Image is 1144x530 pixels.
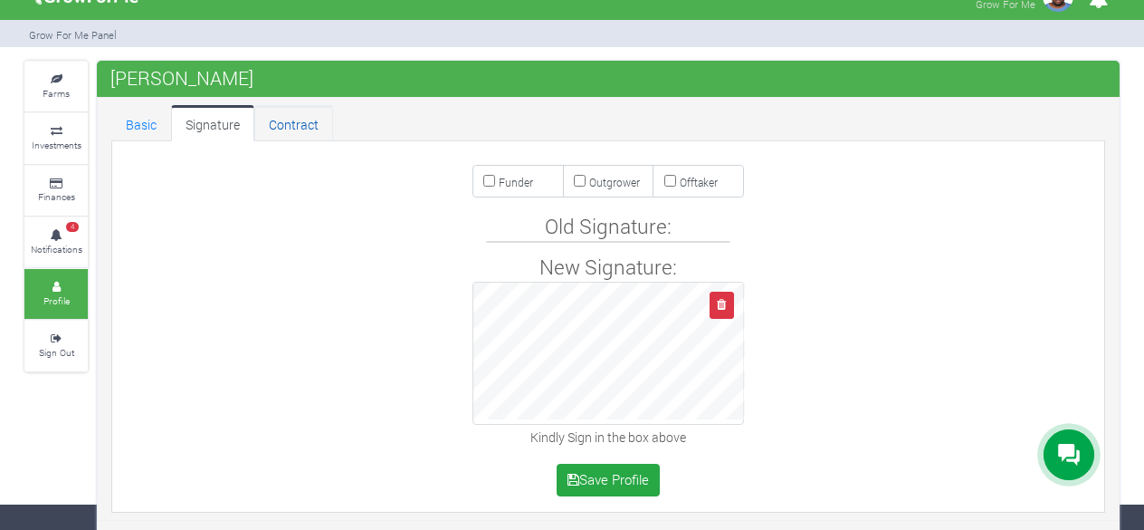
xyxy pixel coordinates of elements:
[483,175,495,187] input: Funder
[66,222,79,233] span: 4
[499,175,533,189] small: Funder
[24,113,88,163] a: Investments
[38,190,75,203] small: Finances
[43,294,70,307] small: Profile
[489,214,728,238] h4: Old Signature:
[589,175,640,189] small: Outgrower
[664,175,676,187] input: Offtaker
[557,464,661,496] button: Save Profile
[24,62,88,111] a: Farms
[24,166,88,216] a: Finances
[31,243,82,255] small: Notifications
[24,217,88,267] a: 4 Notifications
[24,321,88,371] a: Sign Out
[124,255,1092,279] h4: New Signature:
[574,175,586,187] input: Outgrower
[32,139,81,151] small: Investments
[680,175,718,189] small: Offtaker
[486,241,730,243] img: profile-signature
[29,28,117,42] small: Grow For Me Panel
[43,87,70,100] small: Farms
[254,105,333,141] a: Contract
[106,60,258,96] span: [PERSON_NAME]
[171,105,254,141] a: Signature
[39,346,74,359] small: Sign Out
[124,428,1092,447] p: Kindly Sign in the box above
[24,269,88,319] a: Profile
[111,105,171,141] a: Basic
